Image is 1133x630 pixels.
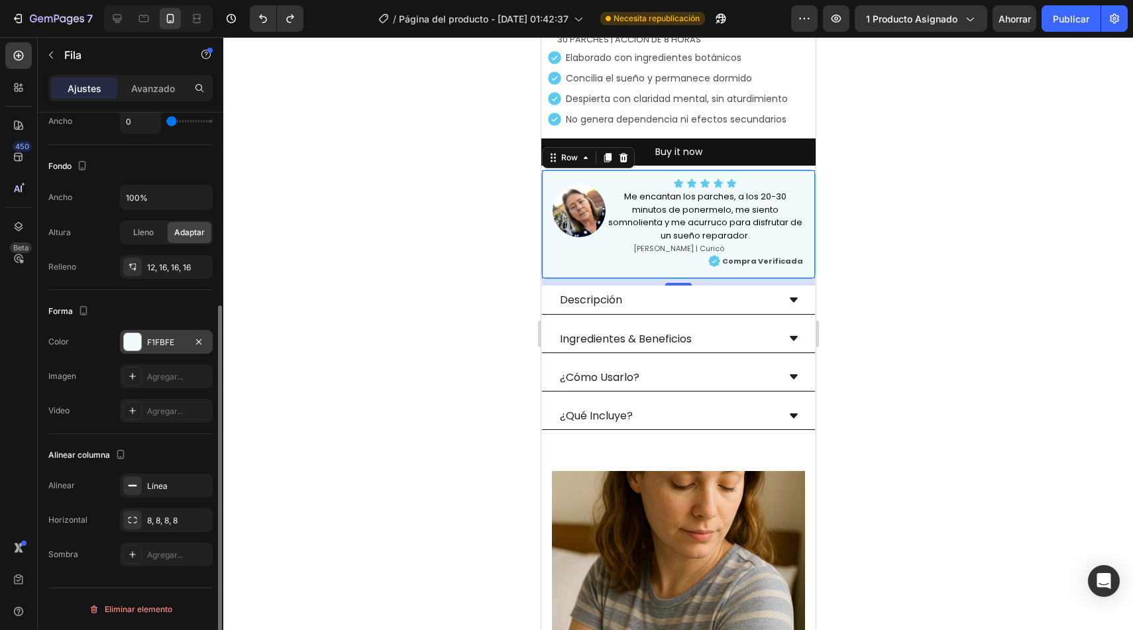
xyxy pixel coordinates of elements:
[19,334,98,346] p: ¿Cómo Usarlo?
[147,550,183,560] font: Agregar...
[48,371,76,381] font: Imagen
[1088,565,1120,597] div: Abrir Intercom Messenger
[48,480,75,490] font: Alinear
[25,15,200,26] p: Elaborado con ingredientes botánicos
[5,5,99,32] button: 7
[19,295,150,308] p: Ingredientes & Beneficios
[19,372,91,385] p: ¿Qué Incluye?
[48,549,78,559] font: Sombra
[15,142,29,151] font: 450
[147,372,183,382] font: Agregar...
[25,77,245,88] p: No genera dependencia ni efectos secundarios
[13,243,28,252] font: Beta
[121,109,160,133] input: Auto
[147,515,178,525] font: 8, 8, 8, 8
[48,337,69,346] font: Color
[68,83,101,94] font: Ajustes
[25,36,211,47] p: Concilia el sueño y permanece dormido
[48,116,72,126] font: Ancho
[48,161,72,171] font: Fondo
[133,227,154,237] font: Lleno
[17,115,39,127] div: Row
[48,192,72,202] font: Ancho
[399,13,568,25] font: Página del producto - [DATE] 01:42:37
[181,220,262,229] p: Compra Verificada
[855,5,987,32] button: 1 producto asignado
[174,227,205,237] font: Adaptar
[105,604,172,614] font: Eliminar elemento
[25,56,246,68] p: Despierta con claridad mental, sin aturdimiento
[11,147,64,200] img: [object Object]
[48,306,73,316] font: Forma
[48,515,87,525] font: Horizontal
[48,227,71,237] font: Altura
[393,13,396,25] font: /
[48,262,76,272] font: Relleno
[48,450,110,460] font: Alinear columna
[147,481,168,491] font: Línea
[147,262,191,272] font: 12, 16, 16, 16
[147,406,183,416] font: Agregar...
[250,5,303,32] div: Deshacer/Rehacer
[993,5,1036,32] button: Ahorrar
[13,207,262,216] p: [PERSON_NAME] | Curicó
[1042,5,1101,32] button: Publicar
[866,13,957,25] font: 1 producto asignado
[66,153,262,205] p: Me encantan los parches, a los 20-30 minutos de ponermelo, me siento somnolienta y me acurruco pa...
[87,12,93,25] font: 7
[541,37,816,630] iframe: Área de diseño
[64,48,81,62] font: Fila
[64,47,177,63] p: Fila
[19,256,81,269] p: Descripción
[614,13,700,23] font: Necesita republicación
[48,599,213,620] button: Eliminar elemento
[114,109,161,121] div: Buy it now
[1053,13,1089,25] font: Publicar
[131,83,175,94] font: Avanzado
[147,337,174,347] font: F1FBFE
[48,405,70,415] font: Video
[121,185,212,209] input: Auto
[998,13,1031,25] font: Ahorrar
